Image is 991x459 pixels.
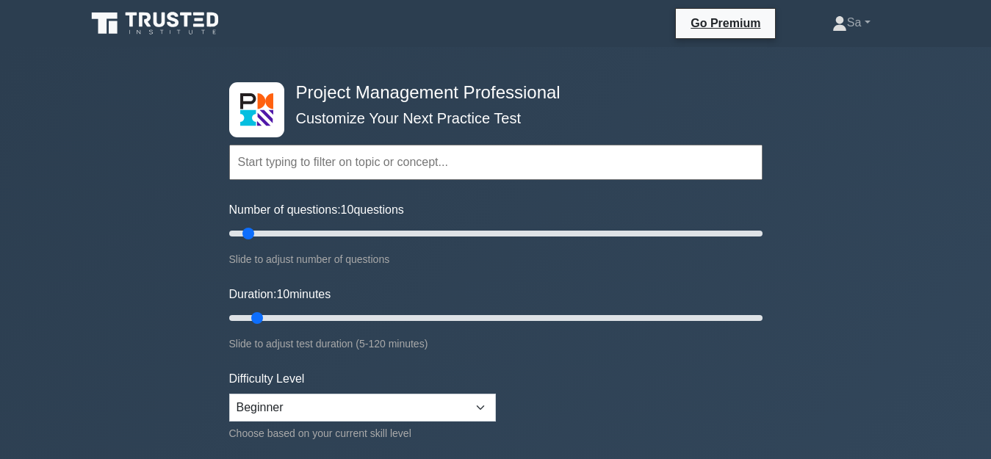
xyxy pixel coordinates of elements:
input: Start typing to filter on topic or concept... [229,145,763,180]
div: Choose based on your current skill level [229,424,496,442]
span: 10 [276,288,289,300]
label: Difficulty Level [229,370,305,388]
div: Slide to adjust number of questions [229,250,763,268]
label: Number of questions: questions [229,201,404,219]
h4: Project Management Professional [290,82,691,104]
a: Sa [797,8,906,37]
span: 10 [341,203,354,216]
div: Slide to adjust test duration (5-120 minutes) [229,335,763,353]
a: Go Premium [682,14,769,32]
label: Duration: minutes [229,286,331,303]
